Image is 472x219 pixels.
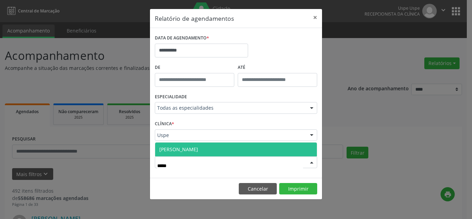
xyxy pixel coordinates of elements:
[155,62,234,73] label: De
[308,9,322,26] button: Close
[157,104,303,111] span: Todas as especialidades
[157,132,303,139] span: Uspe
[155,119,174,129] label: CLÍNICA
[155,92,187,102] label: ESPECIALIDADE
[155,14,234,23] h5: Relatório de agendamentos
[239,183,277,195] button: Cancelar
[279,183,317,195] button: Imprimir
[155,33,209,44] label: DATA DE AGENDAMENTO
[159,146,198,153] span: [PERSON_NAME]
[238,62,317,73] label: ATÉ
